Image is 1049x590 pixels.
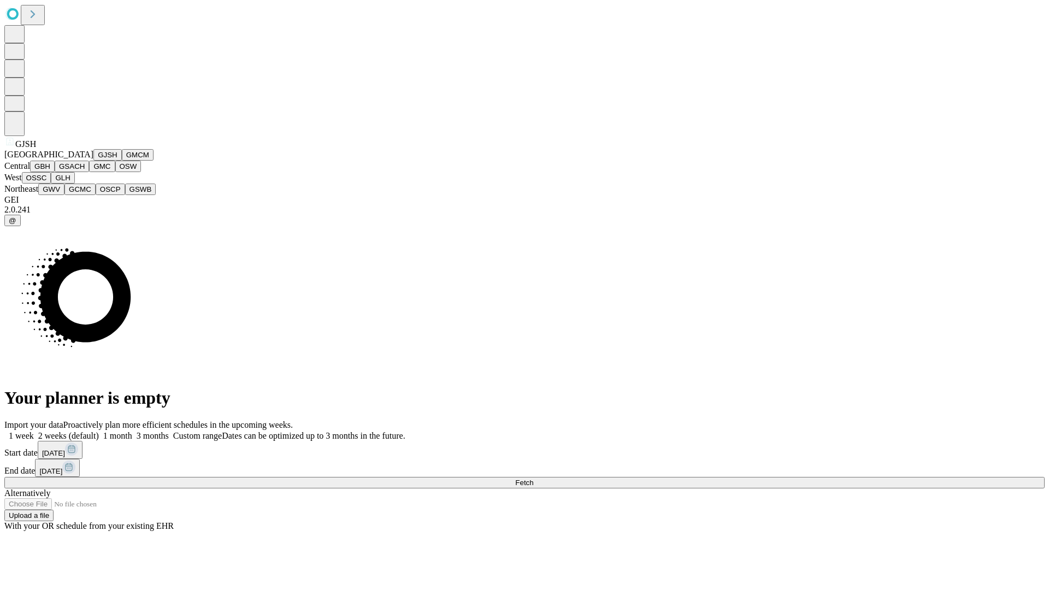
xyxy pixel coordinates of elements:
[4,195,1045,205] div: GEI
[4,150,93,159] span: [GEOGRAPHIC_DATA]
[22,172,51,184] button: OSSC
[35,459,80,477] button: [DATE]
[4,488,50,498] span: Alternatively
[4,477,1045,488] button: Fetch
[55,161,89,172] button: GSACH
[4,459,1045,477] div: End date
[515,479,533,487] span: Fetch
[51,172,74,184] button: GLH
[125,184,156,195] button: GSWB
[15,139,36,149] span: GJSH
[63,420,293,429] span: Proactively plan more efficient schedules in the upcoming weeks.
[4,215,21,226] button: @
[4,510,54,521] button: Upload a file
[4,173,22,182] span: West
[4,388,1045,408] h1: Your planner is empty
[4,161,30,170] span: Central
[38,184,64,195] button: GWV
[9,431,34,440] span: 1 week
[4,521,174,530] span: With your OR schedule from your existing EHR
[39,467,62,475] span: [DATE]
[64,184,96,195] button: GCMC
[103,431,132,440] span: 1 month
[38,441,82,459] button: [DATE]
[42,449,65,457] span: [DATE]
[222,431,405,440] span: Dates can be optimized up to 3 months in the future.
[89,161,115,172] button: GMC
[4,205,1045,215] div: 2.0.241
[4,420,63,429] span: Import your data
[38,431,99,440] span: 2 weeks (default)
[115,161,142,172] button: OSW
[93,149,122,161] button: GJSH
[137,431,169,440] span: 3 months
[30,161,55,172] button: GBH
[9,216,16,225] span: @
[122,149,154,161] button: GMCM
[4,441,1045,459] div: Start date
[4,184,38,193] span: Northeast
[173,431,222,440] span: Custom range
[96,184,125,195] button: OSCP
